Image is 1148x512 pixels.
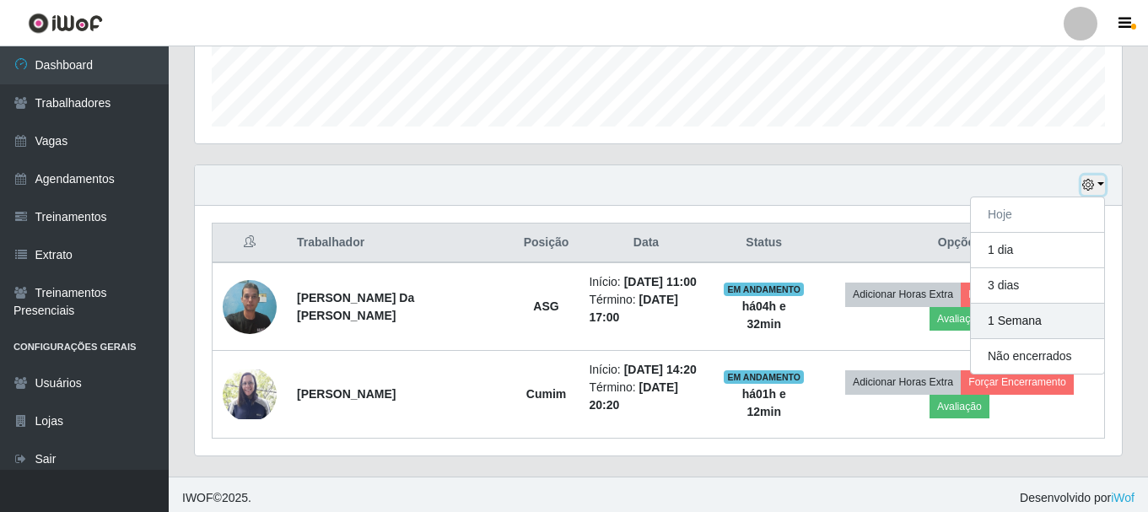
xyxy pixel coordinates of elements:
[815,224,1105,263] th: Opções
[971,197,1104,233] button: Hoje
[297,387,396,401] strong: [PERSON_NAME]
[742,299,786,331] strong: há 04 h e 32 min
[579,224,713,263] th: Data
[624,363,697,376] time: [DATE] 14:20
[971,268,1104,304] button: 3 dias
[514,224,579,263] th: Posição
[287,224,514,263] th: Trabalhador
[223,369,277,419] img: 1751565100941.jpeg
[1111,491,1135,504] a: iWof
[1020,489,1135,507] span: Desenvolvido por
[845,283,961,306] button: Adicionar Horas Extra
[533,299,558,313] strong: ASG
[589,273,703,291] li: Início:
[930,395,989,418] button: Avaliação
[724,283,804,296] span: EM ANDAMENTO
[223,271,277,342] img: 1754604170144.jpeg
[971,339,1104,374] button: Não encerrados
[589,291,703,326] li: Término:
[845,370,961,394] button: Adicionar Horas Extra
[930,307,989,331] button: Avaliação
[714,224,815,263] th: Status
[742,387,786,418] strong: há 01 h e 12 min
[724,370,804,384] span: EM ANDAMENTO
[971,304,1104,339] button: 1 Semana
[589,379,703,414] li: Término:
[182,489,251,507] span: © 2025 .
[297,291,414,322] strong: [PERSON_NAME] Da [PERSON_NAME]
[971,233,1104,268] button: 1 dia
[961,370,1074,394] button: Forçar Encerramento
[28,13,103,34] img: CoreUI Logo
[526,387,566,401] strong: Cumim
[624,275,697,288] time: [DATE] 11:00
[961,283,1074,306] button: Forçar Encerramento
[589,361,703,379] li: Início:
[182,491,213,504] span: IWOF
